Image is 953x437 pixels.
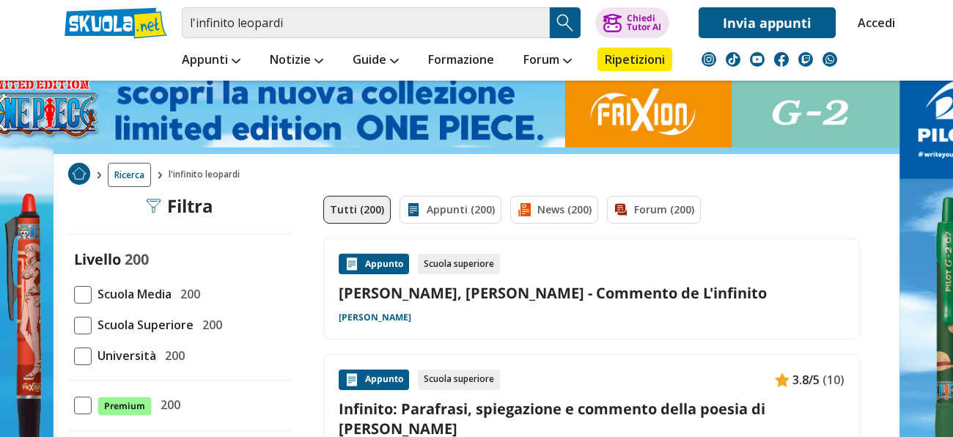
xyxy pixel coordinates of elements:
[424,48,498,74] a: Formazione
[155,395,180,414] span: 200
[510,196,598,224] a: News (200)
[339,283,845,303] a: [PERSON_NAME], [PERSON_NAME] - Commento de L'infinito
[520,48,575,74] a: Forum
[726,52,740,67] img: tiktok
[418,370,500,390] div: Scuola superiore
[607,196,701,224] a: Forum (200)
[792,370,820,389] span: 3.8/5
[92,346,156,365] span: Università
[339,370,409,390] div: Appunto
[97,397,152,416] span: Premium
[418,254,500,274] div: Scuola superiore
[345,257,359,271] img: Appunti contenuto
[339,254,409,274] div: Appunto
[92,315,194,334] span: Scuola Superiore
[349,48,402,74] a: Guide
[339,312,411,323] a: [PERSON_NAME]
[774,52,789,67] img: facebook
[174,284,200,304] span: 200
[266,48,327,74] a: Notizie
[147,196,213,216] div: Filtra
[68,163,90,187] a: Home
[614,202,628,217] img: Forum filtro contenuto
[775,372,790,387] img: Appunti contenuto
[597,48,672,71] a: Ripetizioni
[125,249,149,269] span: 200
[823,370,845,389] span: (10)
[74,249,121,269] label: Livello
[108,163,151,187] a: Ricerca
[345,372,359,387] img: Appunti contenuto
[798,52,813,67] img: twitch
[400,196,501,224] a: Appunti (200)
[169,163,246,187] span: l'infinito leopardi
[406,202,421,217] img: Appunti filtro contenuto
[823,52,837,67] img: WhatsApp
[323,196,391,224] a: Tutti (200)
[858,7,888,38] a: Accedi
[750,52,765,67] img: youtube
[699,7,836,38] a: Invia appunti
[595,7,669,38] button: ChiediTutor AI
[68,163,90,185] img: Home
[554,12,576,34] img: Cerca appunti, riassunti o versioni
[147,199,161,213] img: Filtra filtri mobile
[702,52,716,67] img: instagram
[92,284,172,304] span: Scuola Media
[517,202,531,217] img: News filtro contenuto
[627,14,661,32] div: Chiedi Tutor AI
[159,346,185,365] span: 200
[196,315,222,334] span: 200
[550,7,581,38] button: Search Button
[178,48,244,74] a: Appunti
[182,7,550,38] input: Cerca appunti, riassunti o versioni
